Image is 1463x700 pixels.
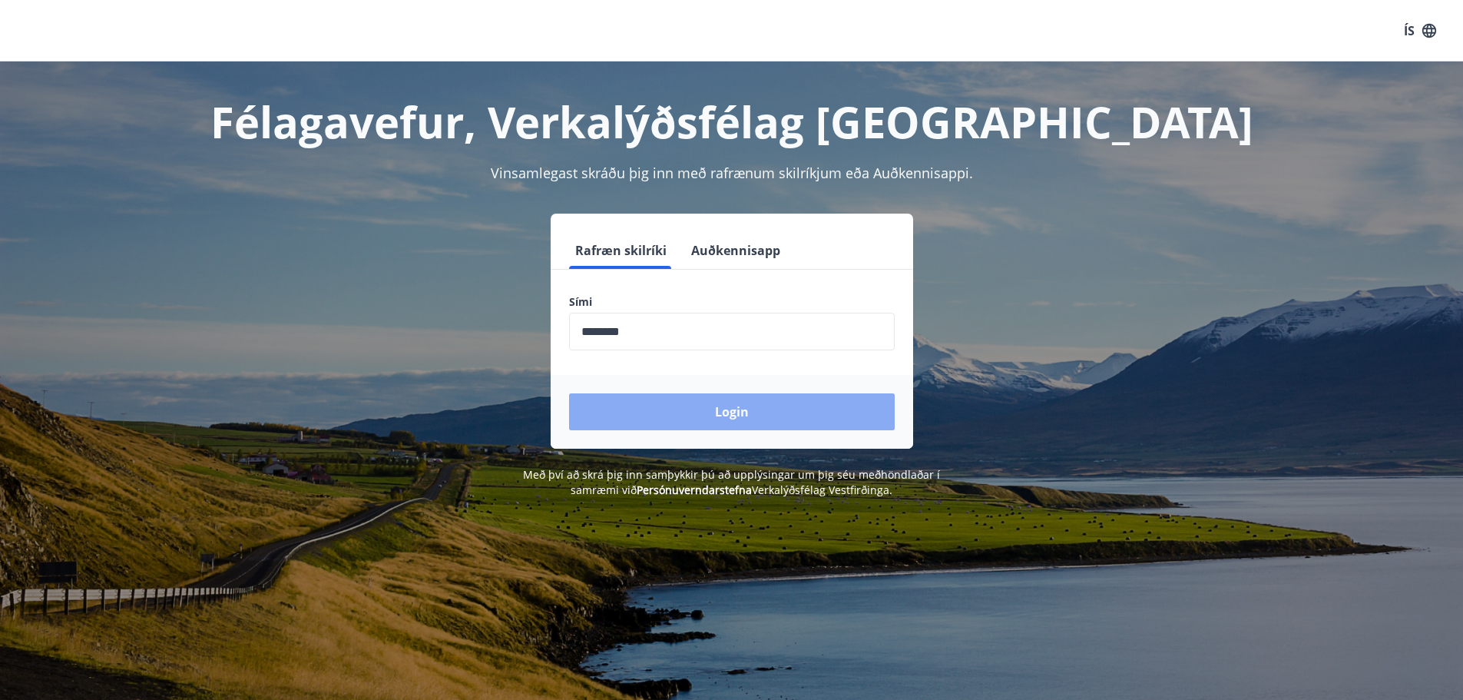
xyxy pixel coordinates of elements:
label: Sími [569,294,895,310]
button: Rafræn skilríki [569,232,673,269]
button: ÍS [1395,17,1445,45]
span: Með því að skrá þig inn samþykkir þú að upplýsingar um þig séu meðhöndlaðar í samræmi við Verkalý... [523,467,940,497]
span: Vinsamlegast skráðu þig inn með rafrænum skilríkjum eða Auðkennisappi. [491,164,973,182]
button: Auðkennisapp [685,232,786,269]
button: Login [569,393,895,430]
a: Persónuverndarstefna [637,483,752,497]
h1: Félagavefur, Verkalýðsfélag [GEOGRAPHIC_DATA] [197,92,1266,151]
